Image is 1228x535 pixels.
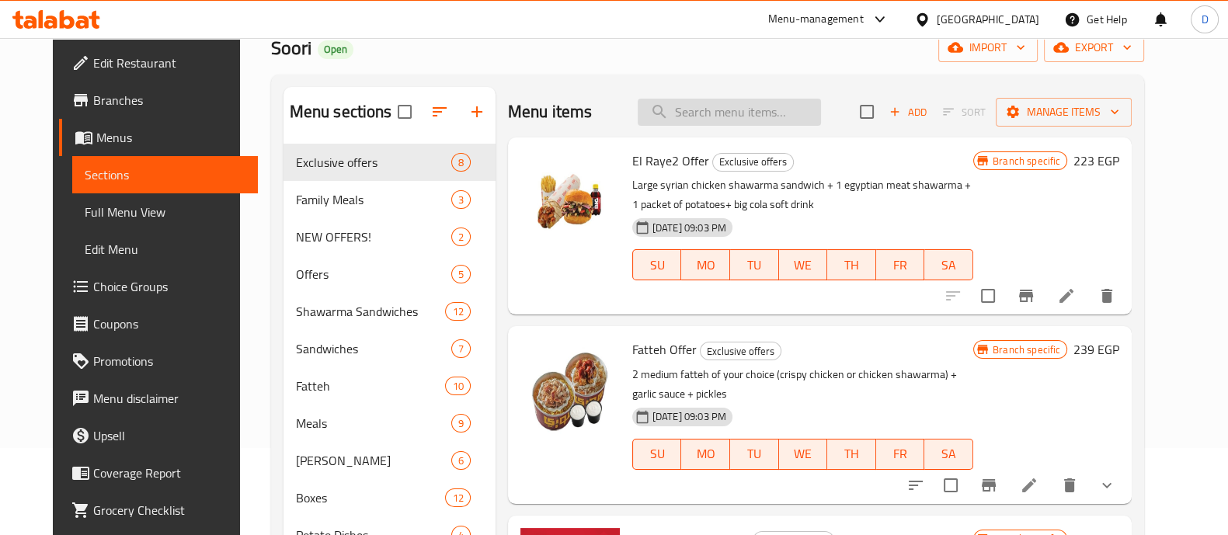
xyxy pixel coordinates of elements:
[937,11,1039,28] div: [GEOGRAPHIC_DATA]
[59,268,258,305] a: Choice Groups
[700,342,781,360] div: Exclusive offers
[446,379,469,394] span: 10
[59,417,258,454] a: Upsell
[924,439,973,470] button: SA
[768,10,864,29] div: Menu-management
[1073,150,1119,172] h6: 223 EGP
[632,439,682,470] button: SU
[93,91,245,109] span: Branches
[1051,467,1088,504] button: delete
[736,443,773,465] span: TU
[883,100,933,124] span: Add item
[93,314,245,333] span: Coupons
[296,488,446,507] div: Boxes
[681,249,730,280] button: MO
[1201,11,1208,28] span: D
[713,153,793,171] span: Exclusive offers
[827,249,876,280] button: TH
[1088,277,1125,314] button: delete
[687,254,724,276] span: MO
[296,377,446,395] span: Fatteh
[59,492,258,529] a: Grocery Checklist
[296,339,451,358] div: Sandwiches
[851,96,883,128] span: Select section
[451,414,471,433] div: items
[451,153,471,172] div: items
[72,156,258,193] a: Sections
[271,30,311,65] span: Soori
[93,464,245,482] span: Coverage Report
[887,103,929,121] span: Add
[296,302,446,321] div: Shawarma Sandwiches
[452,342,470,356] span: 7
[1057,287,1076,305] a: Edit menu item
[646,221,732,235] span: [DATE] 09:03 PM
[779,249,828,280] button: WE
[924,249,973,280] button: SA
[646,409,732,424] span: [DATE] 09:03 PM
[452,416,470,431] span: 9
[1073,339,1119,360] h6: 239 EGP
[451,265,471,283] div: items
[712,153,794,172] div: Exclusive offers
[736,254,773,276] span: TU
[1088,467,1125,504] button: show more
[85,240,245,259] span: Edit Menu
[296,265,451,283] span: Offers
[93,352,245,370] span: Promotions
[681,439,730,470] button: MO
[883,100,933,124] button: Add
[93,277,245,296] span: Choice Groups
[421,93,458,130] span: Sort sections
[284,479,496,516] div: Boxes12
[882,443,919,465] span: FR
[639,443,676,465] span: SU
[701,342,781,360] span: Exclusive offers
[451,228,471,246] div: items
[520,339,620,438] img: Fatteh Offer
[986,154,1066,168] span: Branch specific
[59,454,258,492] a: Coverage Report
[445,488,470,507] div: items
[876,439,925,470] button: FR
[458,93,496,130] button: Add section
[318,40,353,59] div: Open
[1008,102,1119,122] span: Manage items
[996,98,1132,127] button: Manage items
[296,190,451,209] span: Family Meals
[59,44,258,82] a: Edit Restaurant
[72,193,258,231] a: Full Menu View
[452,230,470,245] span: 2
[284,218,496,255] div: NEW OFFERS!2
[446,304,469,319] span: 12
[986,342,1066,357] span: Branch specific
[972,280,1004,312] span: Select to update
[632,249,682,280] button: SU
[730,249,779,280] button: TU
[451,339,471,358] div: items
[934,469,967,502] span: Select to update
[296,414,451,433] span: Meals
[96,128,245,147] span: Menus
[933,100,996,124] span: Select section first
[284,181,496,218] div: Family Meals3
[827,439,876,470] button: TH
[639,254,676,276] span: SU
[785,443,822,465] span: WE
[931,254,967,276] span: SA
[632,149,709,172] span: El Raye2 Offer
[296,153,451,172] span: Exclusive offers
[632,338,697,361] span: Fatteh Offer
[882,254,919,276] span: FR
[296,228,451,246] span: NEW OFFERS!
[452,193,470,207] span: 3
[970,467,1007,504] button: Branch-specific-item
[284,330,496,367] div: Sandwiches7
[638,99,821,126] input: search
[833,254,870,276] span: TH
[284,255,496,293] div: Offers5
